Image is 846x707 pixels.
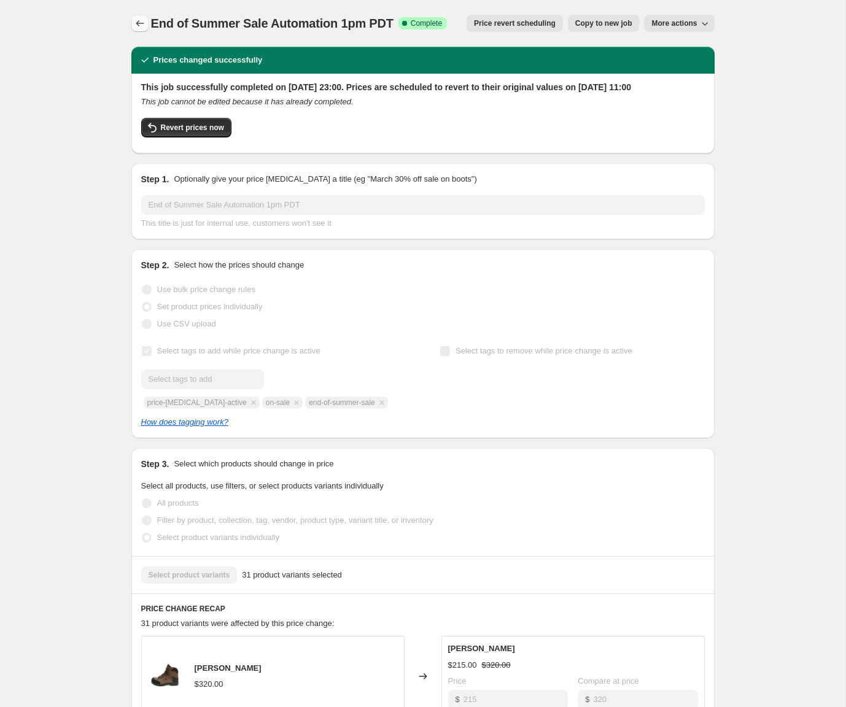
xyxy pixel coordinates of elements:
button: Copy to new job [568,15,640,32]
button: Price change jobs [131,15,149,32]
h2: Prices changed successfully [153,54,263,66]
div: $320.00 [195,678,223,690]
span: Filter by product, collection, tag, vendor, product type, variant title, or inventory [157,516,433,525]
h2: Step 1. [141,173,169,185]
span: Set product prices individually [157,302,263,311]
span: 31 product variants selected [242,569,342,581]
h2: Step 3. [141,458,169,470]
p: Optionally give your price [MEDICAL_DATA] a title (eg "March 30% off sale on boots") [174,173,476,185]
button: Revert prices now [141,118,231,137]
img: hh501_80x.png [148,658,185,695]
span: 31 product variants were affected by this price change: [141,619,335,628]
button: More actions [644,15,714,32]
span: Use CSV upload [157,319,216,328]
span: End of Summer Sale Automation 1pm PDT [151,17,394,30]
span: Select tags to add while price change is active [157,346,320,355]
h6: PRICE CHANGE RECAP [141,604,705,614]
i: This job cannot be edited because it has already completed. [141,97,354,106]
p: Select which products should change in price [174,458,333,470]
input: 30% off holiday sale [141,195,705,215]
span: More actions [651,18,697,28]
span: Complete [411,18,442,28]
input: Select tags to add [141,369,264,389]
span: Compare at price [578,676,639,686]
span: Revert prices now [161,123,224,133]
span: [PERSON_NAME] [448,644,515,653]
span: Select tags to remove while price change is active [456,346,632,355]
span: $ [456,695,460,704]
span: Price revert scheduling [474,18,556,28]
p: Select how the prices should change [174,259,304,271]
span: Select all products, use filters, or select products variants individually [141,481,384,490]
div: $215.00 [448,659,477,671]
span: Use bulk price change rules [157,285,255,294]
span: Copy to new job [575,18,632,28]
h2: Step 2. [141,259,169,271]
span: $ [585,695,589,704]
button: Price revert scheduling [467,15,563,32]
h2: This job successfully completed on [DATE] 23:00. Prices are scheduled to revert to their original... [141,81,705,93]
a: How does tagging work? [141,417,228,427]
span: Price [448,676,467,686]
strike: $320.00 [482,659,511,671]
span: This title is just for internal use, customers won't see it [141,218,332,228]
span: [PERSON_NAME] [195,663,262,673]
span: All products [157,498,199,508]
span: Select product variants individually [157,533,279,542]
